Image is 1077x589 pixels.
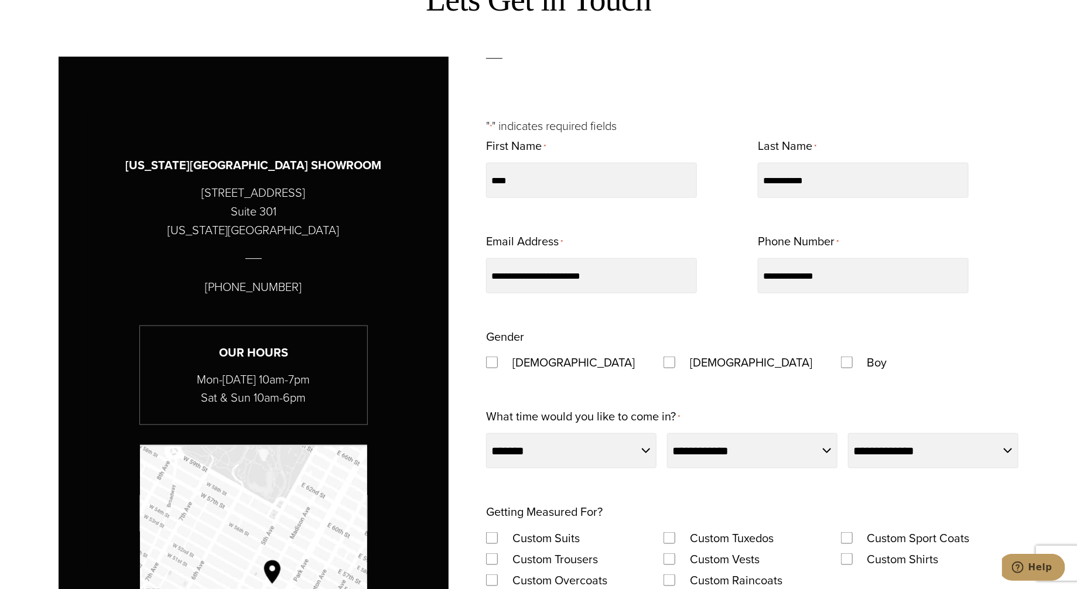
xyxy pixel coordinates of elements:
p: Mon-[DATE] 10am-7pm Sat & Sun 10am-6pm [140,371,367,407]
label: Boy [856,352,899,373]
label: Custom Tuxedos [678,528,785,549]
legend: Getting Measured For? [486,501,603,522]
label: What time would you like to come in? [486,406,680,429]
iframe: Opens a widget where you can chat to one of our agents [1002,554,1065,583]
label: Last Name [758,135,816,158]
p: [STREET_ADDRESS] Suite 301 [US_STATE][GEOGRAPHIC_DATA] [167,183,339,239]
label: Custom Shirts [856,549,951,570]
h3: Our Hours [140,344,367,362]
label: Email Address [486,231,563,254]
p: [PHONE_NUMBER] [205,278,302,296]
label: Phone Number [758,231,839,254]
label: Custom Sport Coats [856,528,982,549]
label: Custom Suits [501,528,592,549]
label: Custom Vests [678,549,771,570]
p: " " indicates required fields [486,117,1018,135]
h3: [US_STATE][GEOGRAPHIC_DATA] SHOWROOM [125,156,381,174]
legend: Gender [486,326,524,347]
label: Custom Trousers [501,549,610,570]
label: [DEMOGRAPHIC_DATA] [501,352,647,373]
label: First Name [486,135,546,158]
label: [DEMOGRAPHIC_DATA] [678,352,824,373]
